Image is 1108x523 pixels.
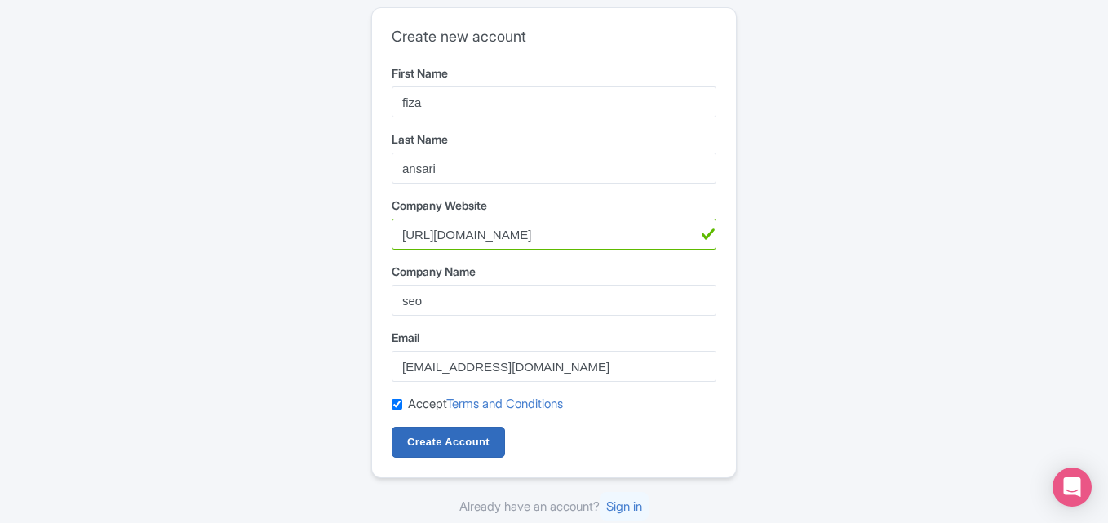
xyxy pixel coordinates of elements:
label: First Name [392,64,716,82]
label: Accept [408,395,563,414]
input: example.com [392,219,716,250]
input: username@example.com [392,351,716,382]
a: Terms and Conditions [446,396,563,411]
div: Already have an account? [371,498,737,516]
input: Create Account [392,427,505,458]
label: Email [392,329,716,346]
div: Open Intercom Messenger [1053,468,1092,507]
h2: Create new account [392,28,716,46]
a: Sign in [600,492,649,521]
label: Company Name [392,263,716,280]
label: Company Website [392,197,716,214]
label: Last Name [392,131,716,148]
